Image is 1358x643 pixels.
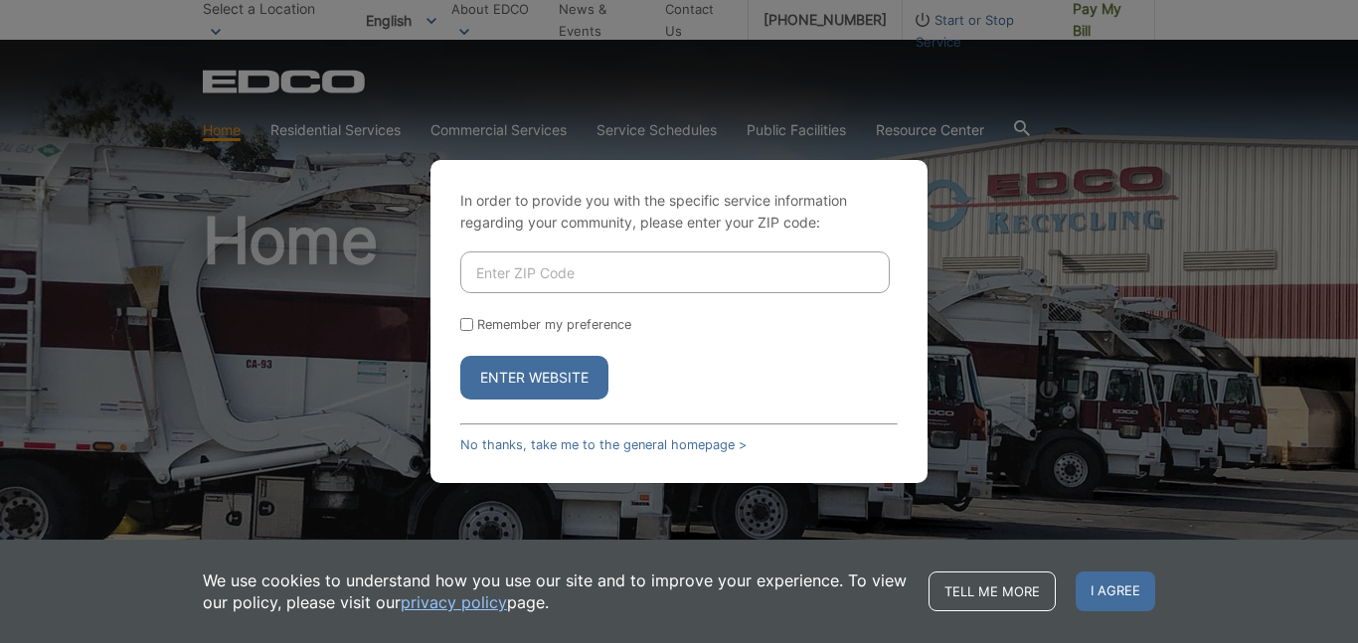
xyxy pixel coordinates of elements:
[203,569,909,613] p: We use cookies to understand how you use our site and to improve your experience. To view our pol...
[460,356,608,400] button: Enter Website
[401,591,507,613] a: privacy policy
[460,251,890,293] input: Enter ZIP Code
[460,437,747,452] a: No thanks, take me to the general homepage >
[477,317,631,332] label: Remember my preference
[460,190,898,234] p: In order to provide you with the specific service information regarding your community, please en...
[1076,571,1155,611] span: I agree
[929,571,1056,611] a: Tell me more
